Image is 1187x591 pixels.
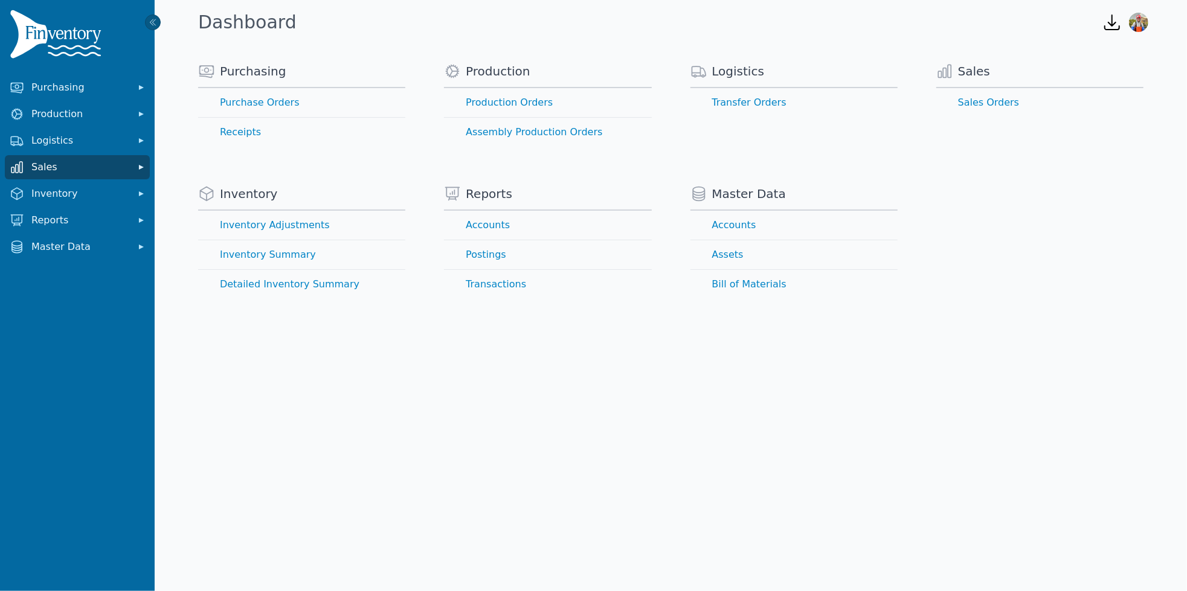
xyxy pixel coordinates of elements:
[712,63,765,80] span: Logistics
[31,187,128,201] span: Inventory
[444,240,651,269] a: Postings
[5,182,150,206] button: Inventory
[690,270,898,299] a: Bill of Materials
[466,63,530,80] span: Production
[690,88,898,117] a: Transfer Orders
[958,63,990,80] span: Sales
[712,185,786,202] span: Master Data
[31,133,128,148] span: Logistics
[444,88,651,117] a: Production Orders
[466,185,512,202] span: Reports
[444,270,651,299] a: Transactions
[5,155,150,179] button: Sales
[198,270,405,299] a: Detailed Inventory Summary
[220,63,286,80] span: Purchasing
[198,240,405,269] a: Inventory Summary
[690,211,898,240] a: Accounts
[5,102,150,126] button: Production
[198,118,405,147] a: Receipts
[31,80,128,95] span: Purchasing
[444,118,651,147] a: Assembly Production Orders
[31,160,128,174] span: Sales
[198,211,405,240] a: Inventory Adjustments
[5,129,150,153] button: Logistics
[198,88,405,117] a: Purchase Orders
[198,11,297,33] h1: Dashboard
[690,240,898,269] a: Assets
[31,213,128,228] span: Reports
[1129,13,1148,32] img: Sera Wheeler
[444,211,651,240] a: Accounts
[5,75,150,100] button: Purchasing
[10,10,106,63] img: Finventory
[31,107,128,121] span: Production
[936,88,1144,117] a: Sales Orders
[220,185,278,202] span: Inventory
[31,240,128,254] span: Master Data
[5,208,150,232] button: Reports
[5,235,150,259] button: Master Data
